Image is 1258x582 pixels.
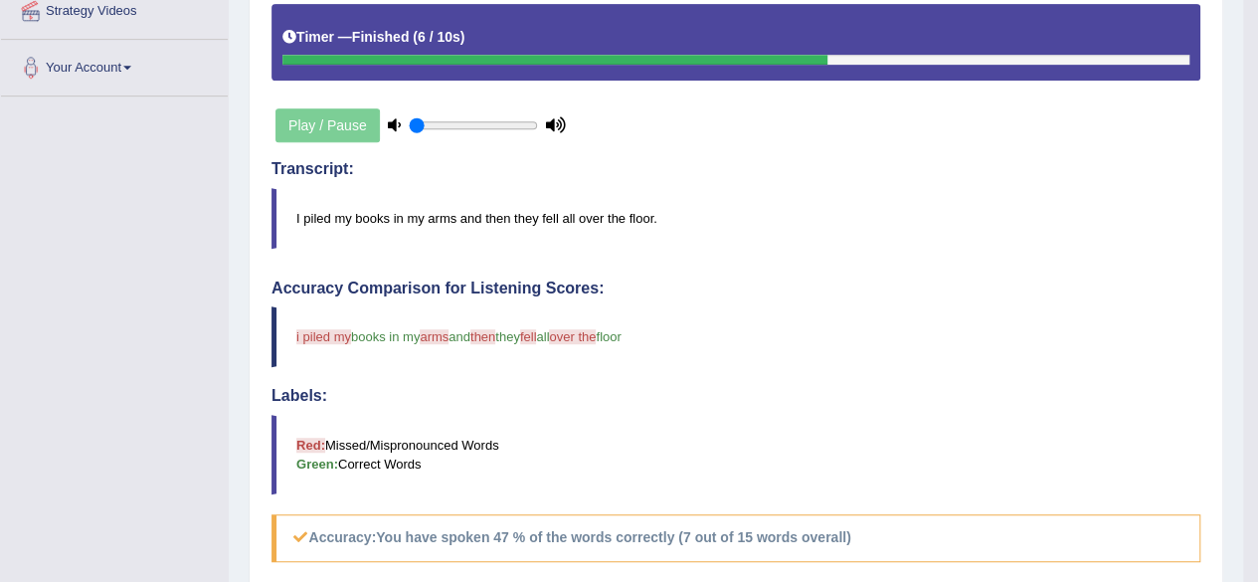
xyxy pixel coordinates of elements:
[282,30,464,45] h5: Timer —
[271,387,1200,405] h4: Labels:
[376,529,850,545] b: You have spoken 47 % of the words correctly (7 out of 15 words overall)
[520,329,537,344] span: fell
[271,514,1200,561] h5: Accuracy:
[271,280,1200,297] h4: Accuracy Comparison for Listening Scores:
[536,329,549,344] span: all
[296,438,325,453] b: Red:
[449,329,470,344] span: and
[495,329,520,344] span: they
[271,160,1200,178] h4: Transcript:
[420,329,449,344] span: arms
[1,40,228,90] a: Your Account
[271,188,1200,249] blockquote: I piled my books in my arms and then they fell all over the floor.
[296,457,338,472] b: Green:
[418,29,460,45] b: 6 / 10s
[413,29,418,45] b: (
[352,29,410,45] b: Finished
[460,29,465,45] b: )
[351,329,420,344] span: books in my
[470,329,495,344] span: then
[296,329,351,344] span: i piled my
[596,329,621,344] span: floor
[271,415,1200,494] blockquote: Missed/Mispronounced Words Correct Words
[549,329,596,344] span: over the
